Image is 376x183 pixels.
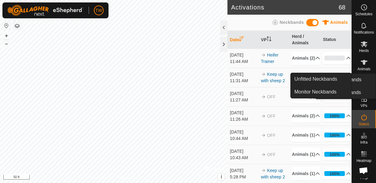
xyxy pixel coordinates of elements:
div: [DATE] [230,110,258,116]
span: Help [360,176,368,180]
p-accordion-header: Animals (1) [292,148,320,161]
span: 68 [339,3,345,12]
span: i [221,174,222,179]
div: 100% [324,171,345,176]
p-accordion-header: 100% [323,110,351,122]
button: + [3,32,10,39]
img: arrow [261,114,266,119]
span: Monitor Neckbands [294,88,337,96]
p-accordion-header: 100% [323,129,351,141]
a: Monitor Neckbands [291,86,351,98]
p-accordion-header: Animals (2) [292,109,320,123]
span: Infra [360,141,367,144]
button: – [3,40,10,47]
th: Herd / Animals [289,31,320,49]
div: Open chat [355,162,372,179]
span: OFF [267,133,276,138]
div: [DATE] [230,167,258,174]
p-accordion-header: 100% [323,148,351,160]
img: arrow [261,53,266,57]
span: Animals [357,67,370,71]
span: Notifications [354,31,374,34]
div: 100% [324,113,345,118]
div: 11:31 AM [230,78,258,84]
h2: Activations [231,4,339,11]
div: [DATE] [230,71,258,78]
img: arrow [261,152,266,157]
div: 0% [324,56,345,60]
p-accordion-header: Animals (1) [292,128,320,142]
p-accordion-header: Animals (2) [292,51,320,65]
th: Date [227,31,258,49]
p-sorticon: Activate to sort [239,37,244,42]
div: [DATE] [230,129,258,135]
button: Reset Map [3,22,10,29]
span: OFF [267,114,276,119]
p-accordion-header: Animals (1) [292,71,320,84]
div: 11:26 AM [230,116,258,123]
a: Contact Us [120,175,138,181]
p-accordion-header: 0% [323,52,351,64]
div: 11:44 AM [230,58,258,65]
span: Status [359,122,369,126]
img: arrow [261,168,266,173]
img: arrow [261,94,266,99]
div: 100% [330,132,340,138]
div: [DATE] [230,148,258,155]
div: 100% [330,113,340,119]
th: VP [259,31,289,49]
a: Heifer Trainer [261,53,278,64]
img: arrow [261,133,266,138]
a: Keep up with sheep 2 [261,72,285,83]
span: Neckbands [280,20,304,25]
div: 10:44 AM [230,135,258,142]
p-accordion-header: 0% [323,71,351,83]
div: [DATE] [230,52,258,58]
div: 5:28 PM [230,174,258,180]
div: 100% [324,133,345,137]
span: OFF [267,94,276,99]
p-accordion-header: Animals (1) [292,167,320,181]
div: 100% [330,152,340,157]
span: Herds [359,49,369,53]
a: Help [352,165,376,182]
p-accordion-header: 100% [323,167,351,180]
div: 100% [324,152,345,157]
th: Status [321,31,352,49]
a: Privacy Policy [90,175,112,181]
span: VPs [360,104,367,108]
div: 100% [330,171,340,177]
span: Heatmap [356,159,371,163]
div: 11:27 AM [230,97,258,103]
span: Animals [330,20,348,25]
span: OFF [267,152,276,157]
a: Unfitted Neckbands [291,73,351,85]
div: [DATE] [230,90,258,97]
img: Gallagher Logo [7,5,84,16]
button: i [218,174,225,180]
a: Keep up with sheep 2 [261,168,285,179]
span: Unfitted Neckbands [294,75,337,83]
img: arrow [261,72,266,77]
button: Map Layers [13,22,21,30]
span: TW [95,7,102,14]
p-sorticon: Activate to sort [267,37,271,42]
span: Schedules [355,12,372,16]
div: 10:43 AM [230,155,258,161]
